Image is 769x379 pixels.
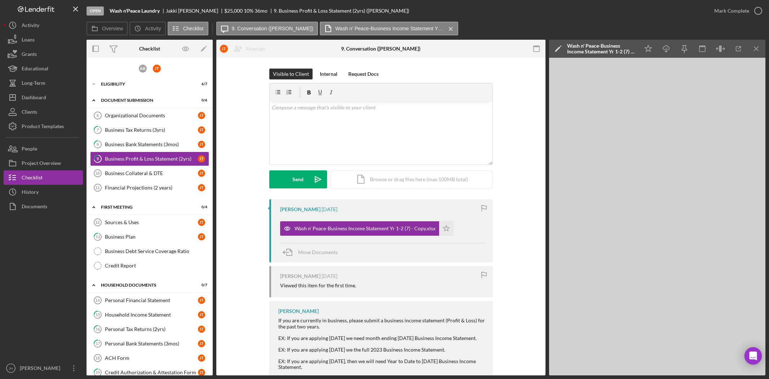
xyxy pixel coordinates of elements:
label: Checklist [183,26,204,31]
tspan: 15 [96,312,100,317]
div: Financial Projections (2 years) [105,185,198,191]
div: Open Intercom Messenger [744,347,762,365]
div: Household Documents [101,283,189,287]
tspan: 6 [97,113,99,118]
tspan: 12 [95,220,100,225]
div: Business Plan [105,234,198,240]
div: J T [198,170,205,177]
tspan: 16 [96,327,100,331]
div: Business Bank Statements (3mos) [105,141,198,147]
div: Business Debt Service Coverage Ratio [105,248,209,254]
div: Open [87,6,104,16]
div: Document Submission [101,98,189,103]
div: J T [198,326,205,333]
div: [PERSON_NAME] [278,308,319,314]
button: Wash n' Peace-Business Income Statement Yr 1-2 (7) - Copy.xlsx [280,221,454,236]
div: Business Collateral & DTE [105,170,198,176]
div: Request Docs [348,69,379,79]
span: $25,000 [224,8,243,14]
tspan: 17 [96,341,100,346]
div: Business Tax Returns (3yrs) [105,127,198,133]
a: 14Personal Financial StatementJT [90,293,209,308]
div: Sources & Uses [105,219,198,225]
a: 15Household Income StatementJT [90,308,209,322]
a: Credit Report [90,258,209,273]
div: 10 % [244,8,253,14]
a: Business Debt Service Coverage Ratio [90,244,209,258]
button: Wash n' Peace-Business Income Statement Yr 1-2 (7) - Copy.xlsx [320,22,458,35]
tspan: 19 [96,370,100,375]
div: Household Income Statement [105,312,198,318]
div: J T [198,297,205,304]
a: 13Business PlanJT [90,230,209,244]
div: 9. Conversation ([PERSON_NAME]) [341,46,420,52]
div: 0 / 6 [194,98,207,103]
time: 2025-09-16 05:16 [322,273,337,279]
tspan: 18 [95,356,100,360]
tspan: 14 [95,298,100,302]
tspan: 8 [97,142,99,147]
button: Move Documents [280,243,345,261]
div: Reassign [246,42,265,56]
div: Mark Complete [714,4,749,18]
div: [PERSON_NAME] [18,361,65,377]
div: Internal [320,69,337,79]
button: 9. Conversation ([PERSON_NAME]) [216,22,318,35]
time: 2025-09-22 05:15 [322,206,337,212]
label: Wash n' Peace-Business Income Statement Yr 1-2 (7) - Copy.xlsx [335,26,443,31]
a: 6Organizational DocumentsJT [90,108,209,123]
label: Activity [145,26,161,31]
div: A B [139,65,147,73]
tspan: 11 [95,186,100,190]
button: Checklist [168,22,208,35]
button: Request Docs [345,69,382,79]
button: JTReassign [216,42,273,56]
span: Move Documents [298,249,338,255]
b: Wash n'Peace Laundry [110,8,160,14]
div: If you are currently in business, please submit a business income statement (Profit & Loss) for t... [278,318,486,329]
a: 9Business Profit & Loss Statement (2yrs)JT [90,152,209,166]
button: Mark Complete [707,4,765,18]
div: [PERSON_NAME] [280,206,321,212]
div: J T [153,65,161,73]
div: Credit Authorization & Attestation Form [105,370,198,375]
div: EX: If you are applying [DATE] we need month ending [DATE] Business Income Statement. [278,335,486,341]
tspan: 10 [95,171,100,175]
label: 9. Conversation ([PERSON_NAME]) [232,26,313,31]
div: J T [220,45,228,53]
button: Activity [129,22,165,35]
div: 6 / 7 [194,82,207,86]
div: J T [198,354,205,362]
div: 0 / 7 [194,283,207,287]
iframe: Document Preview [549,58,765,375]
div: Viewed this item for the first time. [280,283,356,288]
button: JH[PERSON_NAME] [4,361,83,375]
div: J T [198,340,205,347]
tspan: 7 [97,127,99,132]
div: J T [198,112,205,119]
